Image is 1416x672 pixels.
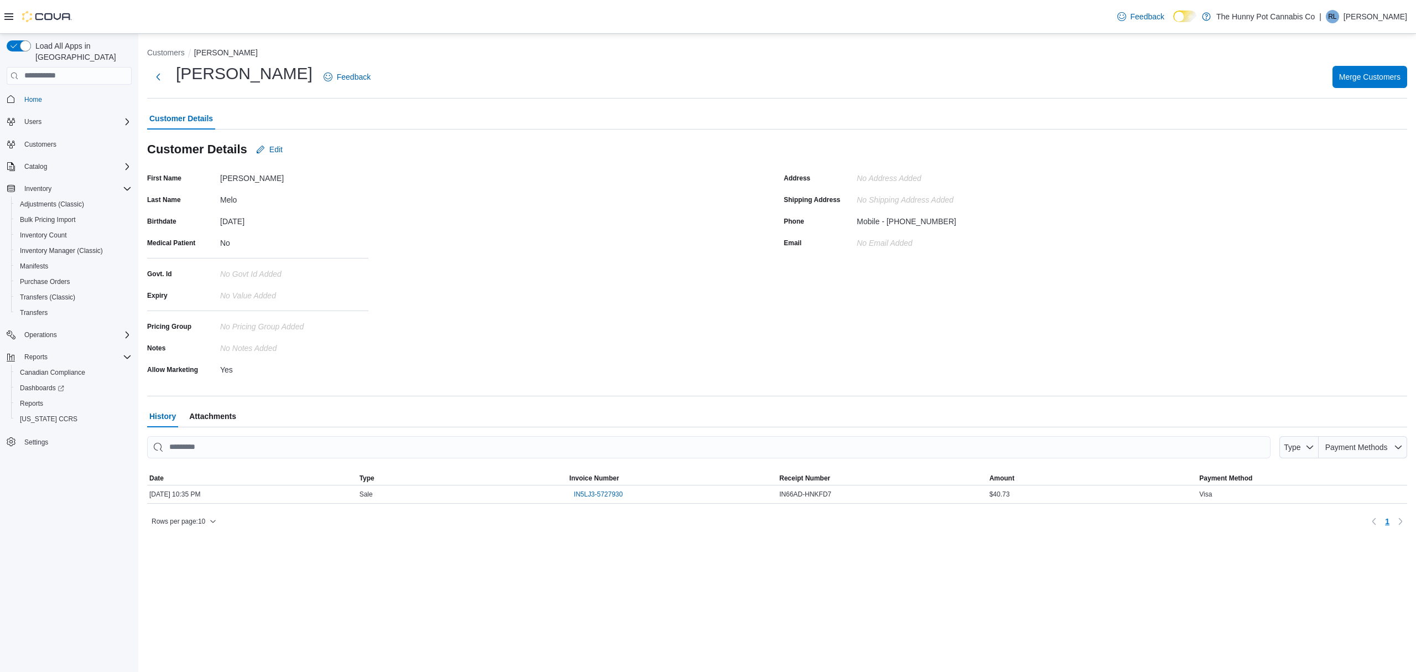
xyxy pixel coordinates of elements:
[569,488,627,501] button: IN5LJ3-5727930
[15,397,132,410] span: Reports
[24,95,42,104] span: Home
[20,200,84,209] span: Adjustments (Classic)
[15,244,132,257] span: Inventory Manager (Classic)
[189,405,236,427] span: Attachments
[857,191,1005,204] div: No Shipping Address added
[987,472,1198,485] button: Amount
[20,293,75,302] span: Transfers (Classic)
[147,322,191,331] label: Pricing Group
[20,246,103,255] span: Inventory Manager (Classic)
[24,162,47,171] span: Catalog
[20,328,61,342] button: Operations
[20,182,132,195] span: Inventory
[360,474,374,483] span: Type
[2,91,136,107] button: Home
[220,191,368,204] div: Melo
[7,87,132,479] nav: Complex example
[220,287,368,300] div: No value added
[1284,443,1300,452] span: Type
[20,384,64,392] span: Dashboards
[20,160,51,173] button: Catalog
[15,306,132,319] span: Transfers
[11,305,136,321] button: Transfers
[1173,22,1174,23] span: Dark Mode
[147,217,176,226] label: Birthdate
[147,291,168,300] label: Expiry
[15,244,107,257] a: Inventory Manager (Classic)
[11,228,136,243] button: Inventory Count
[11,212,136,228] button: Bulk Pricing Import
[2,327,136,343] button: Operations
[15,260,132,273] span: Manifests
[149,405,176,427] span: History
[337,71,371,82] span: Feedback
[24,353,48,361] span: Reports
[20,138,61,151] a: Customers
[11,411,136,427] button: [US_STATE] CCRS
[1131,11,1164,22] span: Feedback
[147,472,357,485] button: Date
[20,262,48,271] span: Manifests
[20,435,132,448] span: Settings
[2,114,136,130] button: Users
[147,143,247,156] h3: Customer Details
[220,265,368,278] div: No Govt Id added
[1381,513,1394,530] button: Page 1 of 1
[20,350,52,364] button: Reports
[2,159,136,174] button: Catalog
[20,328,132,342] span: Operations
[357,472,568,485] button: Type
[15,366,132,379] span: Canadian Compliance
[147,195,181,204] label: Last Name
[20,92,132,106] span: Home
[15,198,132,211] span: Adjustments (Classic)
[220,339,368,353] div: No Notes added
[784,174,810,183] label: Address
[574,490,623,499] span: IN5LJ3-5727930
[149,474,164,483] span: Date
[22,11,72,22] img: Cova
[147,436,1271,458] input: This is a search bar. As you type, the results lower in the page will automatically filter.
[194,48,258,57] button: [PERSON_NAME]
[24,184,51,193] span: Inventory
[20,215,76,224] span: Bulk Pricing Import
[149,490,200,499] span: [DATE] 10:35 PM
[11,380,136,396] a: Dashboards
[20,308,48,317] span: Transfers
[1319,436,1407,458] button: Payment Methods
[11,365,136,380] button: Canadian Compliance
[20,350,132,364] span: Reports
[20,115,46,128] button: Users
[24,117,41,126] span: Users
[857,234,913,247] div: No Email added
[15,397,48,410] a: Reports
[11,243,136,259] button: Inventory Manager (Classic)
[147,365,198,374] label: Allow Marketing
[220,169,368,183] div: [PERSON_NAME]
[15,213,80,226] a: Bulk Pricing Import
[777,472,987,485] button: Receipt Number
[20,368,85,377] span: Canadian Compliance
[15,229,132,242] span: Inventory Count
[1344,10,1407,23] p: [PERSON_NAME]
[1367,513,1407,530] nav: Pagination for table:
[567,472,777,485] button: Invoice Number
[147,344,165,353] label: Notes
[20,277,70,286] span: Purchase Orders
[31,40,132,63] span: Load All Apps in [GEOGRAPHIC_DATA]
[779,474,830,483] span: Receipt Number
[15,275,75,288] a: Purchase Orders
[2,181,136,197] button: Inventory
[15,291,132,304] span: Transfers (Classic)
[857,169,1005,183] div: No Address added
[252,138,287,161] button: Edit
[15,213,132,226] span: Bulk Pricing Import
[11,259,136,274] button: Manifests
[1385,516,1389,527] span: 1
[20,182,56,195] button: Inventory
[20,137,132,151] span: Customers
[1197,472,1407,485] button: Payment Method
[15,381,132,395] span: Dashboards
[20,399,43,408] span: Reports
[176,63,313,85] h1: [PERSON_NAME]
